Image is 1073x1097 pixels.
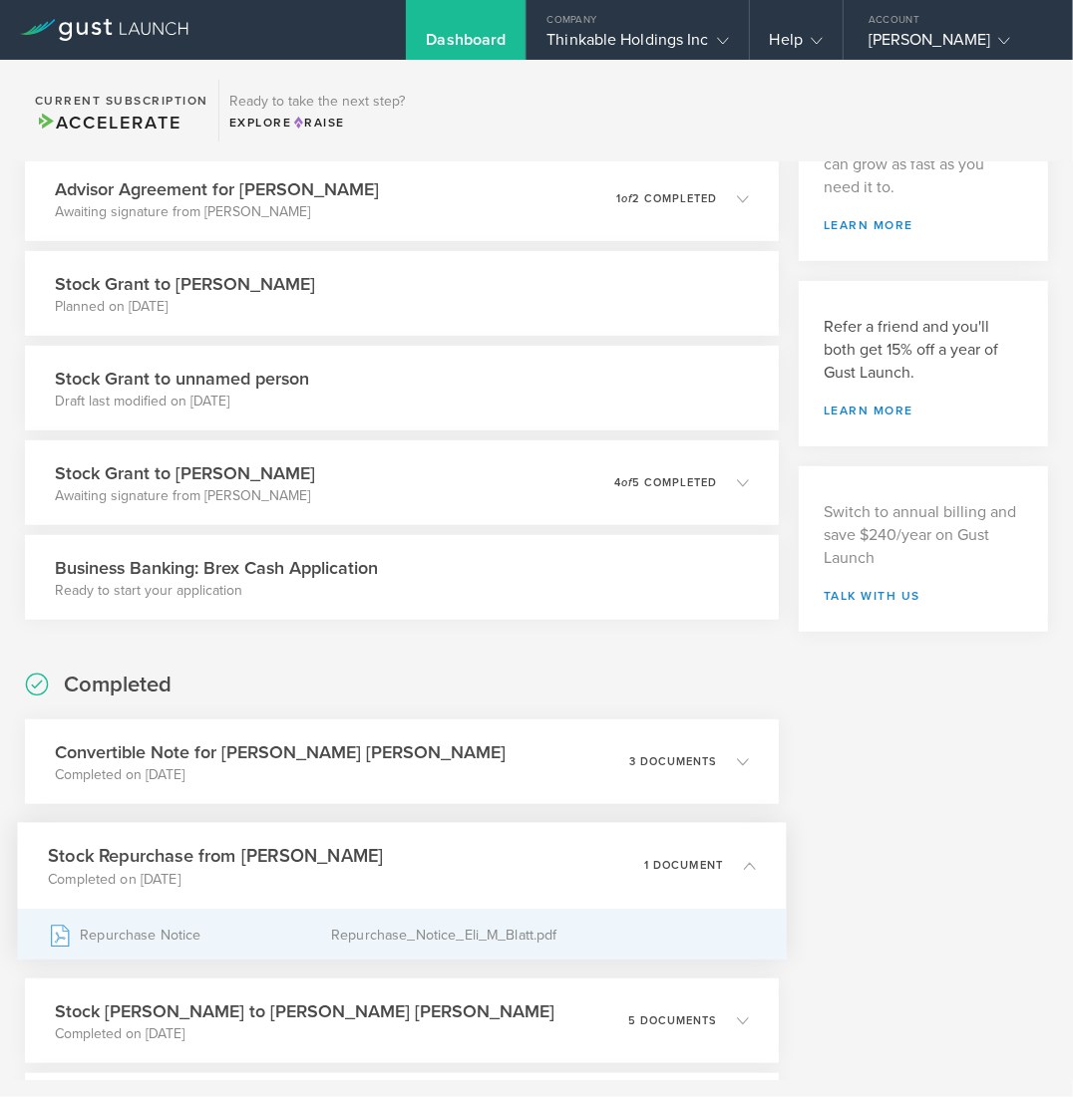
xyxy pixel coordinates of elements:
[55,460,315,486] h3: Stock Grant to [PERSON_NAME]
[628,1015,717,1026] p: 5 documents
[35,112,180,134] span: Accelerate
[614,477,717,488] p: 4 5 completed
[55,202,379,222] p: Awaiting signature from [PERSON_NAME]
[55,1024,554,1044] p: Completed on [DATE]
[55,765,506,785] p: Completed on [DATE]
[426,30,506,60] div: Dashboard
[546,30,728,60] div: Thinkable Holdings Inc
[824,590,1023,602] a: Talk with us
[55,271,315,297] h3: Stock Grant to [PERSON_NAME]
[64,671,172,699] h2: Completed
[629,756,717,767] p: 3 documents
[55,998,554,1024] h3: Stock [PERSON_NAME] to [PERSON_NAME] [PERSON_NAME]
[229,95,405,109] h3: Ready to take the next step?
[824,219,1023,231] a: learn more
[48,843,384,870] h3: Stock Repurchase from [PERSON_NAME]
[824,316,1023,385] h3: Refer a friend and you'll both get 15% off a year of Gust Launch.
[644,860,724,871] p: 1 document
[292,116,345,130] span: Raise
[616,193,717,204] p: 1 2 completed
[55,739,506,765] h3: Convertible Note for [PERSON_NAME] [PERSON_NAME]
[55,486,315,506] p: Awaiting signature from [PERSON_NAME]
[55,297,315,317] p: Planned on [DATE]
[55,555,378,581] h3: Business Banking: Brex Cash Application
[218,80,415,141] div: Ready to take the next step?ExploreRaise
[824,405,1023,416] a: Learn more
[55,581,378,601] p: Ready to start your application
[973,1001,1073,1097] iframe: Chat Widget
[331,910,756,960] div: Repurchase_Notice_Eli_M_Blatt.pdf
[824,501,1023,570] p: Switch to annual billing and save $240/year on Gust Launch
[621,192,632,205] em: of
[55,176,379,202] h3: Advisor Agreement for [PERSON_NAME]
[770,30,823,60] div: Help
[621,476,632,489] em: of
[48,869,384,889] p: Completed on [DATE]
[229,114,405,132] div: Explore
[35,95,208,107] h2: Current Subscription
[48,910,331,960] div: Repurchase Notice
[869,30,1038,60] div: [PERSON_NAME]
[55,366,309,392] h3: Stock Grant to unnamed person
[55,392,309,411] p: Draft last modified on [DATE]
